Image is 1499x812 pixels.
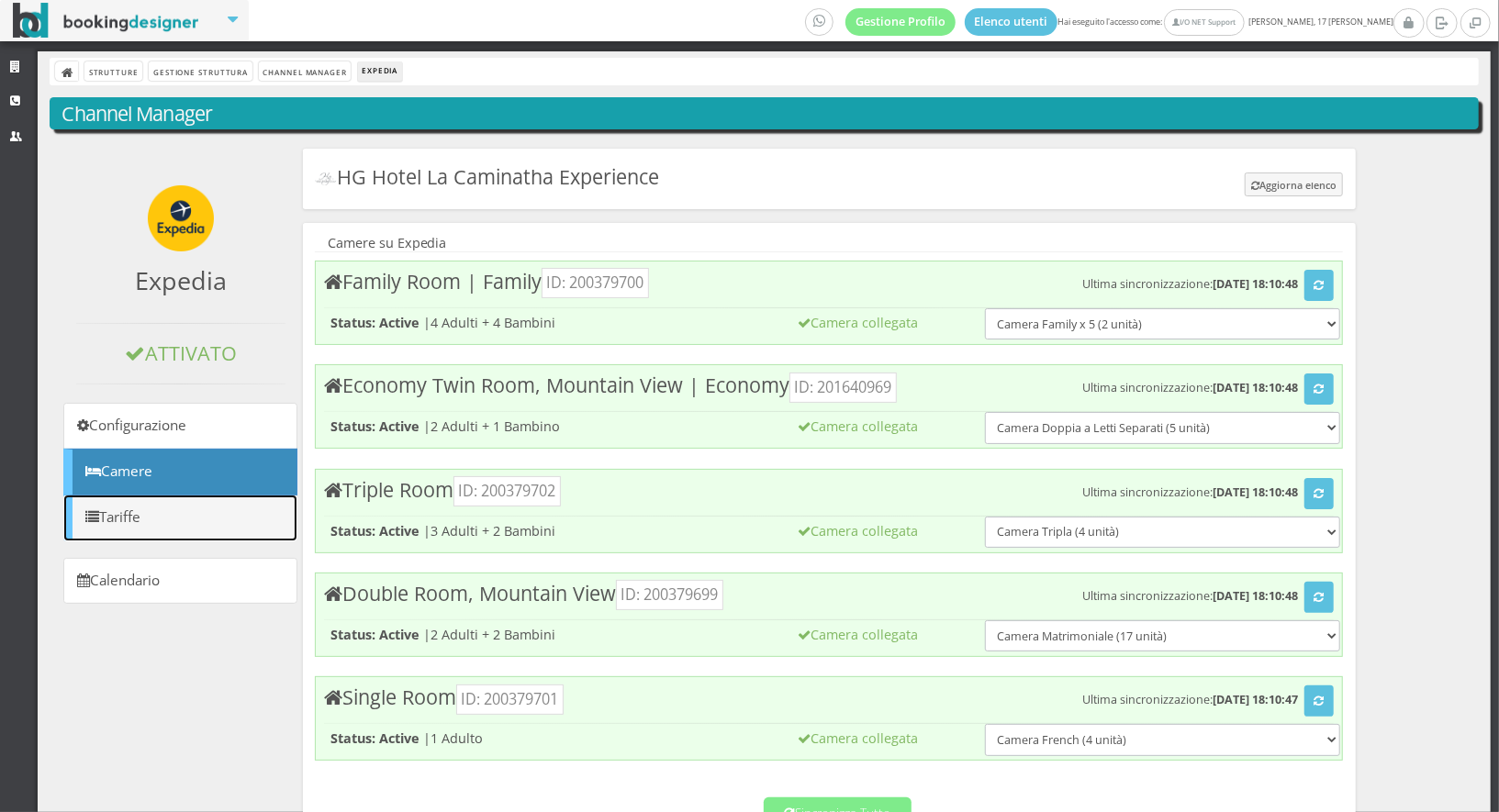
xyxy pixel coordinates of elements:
h4: | [324,517,674,546]
h3: Family Room | Family [324,270,1334,294]
h2: Expedia [76,266,285,295]
span: Status: Active [330,314,419,331]
h4: | [324,620,674,650]
span: Status: Active [330,522,419,539]
h3: Double Room, Mountain View [324,582,1334,606]
span: Camera collegata [798,522,918,539]
small: ID: 200379702 [453,476,561,506]
a: Gestione Struttura [149,61,252,81]
h3: Economy Twin Room, Mountain View | Economy [324,373,1334,397]
span: Ultima sincronizzazione: [1083,693,1299,708]
img: expedia-logo.png [148,185,214,251]
h4: | [324,724,674,753]
span: Hai eseguito l'accesso come: [PERSON_NAME], 17 [PERSON_NAME] [805,8,1393,36]
span: 1 Adulto [431,729,483,747]
span: Ultima sincronizzazione: [1083,276,1299,292]
span: Ultima sincronizzazione: [1083,484,1299,500]
a: Calendario [63,558,297,605]
button: Aggiorna elenco [1245,172,1344,196]
span: Camera collegata [798,314,918,331]
a: Elenco utenti [965,8,1058,36]
span: 3 Adulti [431,522,478,539]
h3: ATTIVATO [76,341,285,365]
small: ID: 201640969 [789,373,897,403]
h3: Single Room [324,685,1334,709]
a: Camere [63,449,297,495]
b: [DATE] 18:10:48 [1214,484,1299,500]
span: Camera collegata [798,729,918,747]
button: Sincronizza disponibilità [1304,270,1335,301]
h3: Triple Room [324,478,1334,502]
span: Ultima sincronizzazione: [1083,588,1299,604]
button: Sincronizza disponibilità [1304,373,1335,405]
b: [DATE] 18:10:48 [1214,381,1299,396]
small: ID: 200379700 [542,268,649,298]
b: [DATE] 18:10:48 [1214,588,1299,604]
span: 4 Adulti [431,314,478,331]
span: Status: Active [330,417,419,435]
li: Expedia [358,61,402,82]
img: BookingDesigner.com [13,3,199,39]
a: Gestione Profilo [845,8,956,36]
span: + 2 Bambini [482,522,555,539]
span: Camere su Expedia [328,235,447,250]
span: Ultima sincronizzazione: [1083,381,1299,396]
span: + 1 Bambino [482,417,560,435]
small: ID: 200379699 [616,580,723,610]
button: Sincronizza disponibilità [1304,685,1335,717]
a: Tariffe [63,495,297,541]
button: Sincronizza disponibilità [1304,478,1335,509]
a: I/O NET Support [1164,9,1244,36]
h3: Channel Manager [62,102,1467,126]
span: + 2 Bambini [482,626,555,643]
span: Status: Active [330,626,419,643]
span: 2 Adulti [431,417,478,435]
img: 4dc971b5349211f0b2ad0a93b5564ac5.png [315,172,337,185]
a: Configurazione [63,403,297,450]
span: Camera collegata [798,417,918,435]
b: [DATE] 18:10:47 [1214,693,1299,708]
a: Channel Manager [259,61,352,81]
b: [DATE] 18:10:48 [1214,276,1299,292]
span: 2 Adulti [431,626,478,643]
span: Camera collegata [798,626,918,643]
h3: HG Hotel La Caminatha Experience [315,165,659,189]
button: Sincronizza disponibilità [1304,582,1335,613]
small: ID: 200379701 [456,684,564,715]
span: Status: Active [330,729,419,747]
span: + 4 Bambini [482,314,555,331]
a: Strutture [84,61,142,81]
h4: | [324,308,674,338]
h4: | [324,412,674,441]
